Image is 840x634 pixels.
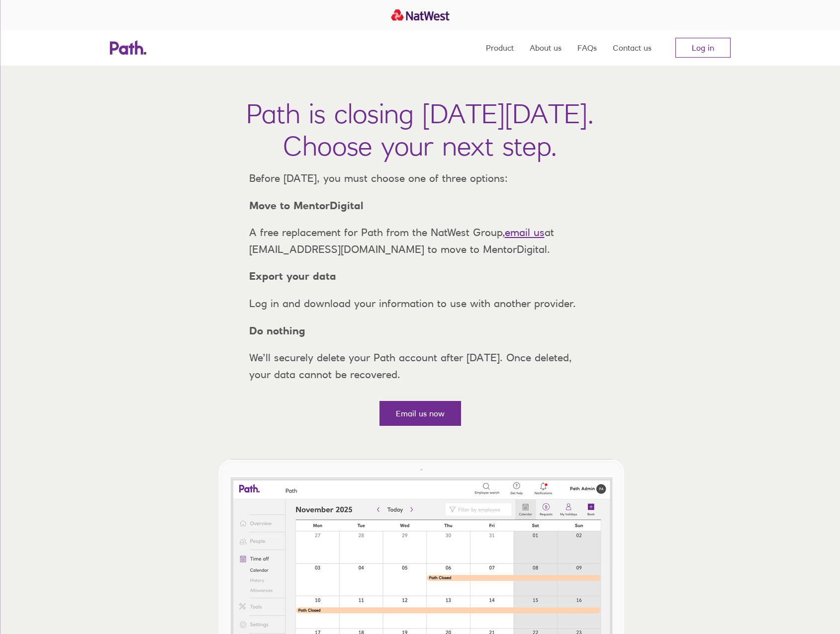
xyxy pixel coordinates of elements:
[530,30,561,66] a: About us
[249,324,305,337] strong: Do nothing
[249,199,364,212] strong: Move to MentorDigital
[241,295,599,312] p: Log in and download your information to use with another provider.
[577,30,597,66] a: FAQs
[613,30,652,66] a: Contact us
[241,349,599,383] p: We’ll securely delete your Path account after [DATE]. Once deleted, your data cannot be recovered.
[486,30,514,66] a: Product
[675,38,731,58] a: Log in
[241,170,599,187] p: Before [DATE], you must choose one of three options:
[241,224,599,257] p: A free replacement for Path from the NatWest Group, at [EMAIL_ADDRESS][DOMAIN_NAME] to move to Me...
[379,401,461,426] a: Email us now
[246,97,594,162] h1: Path is closing [DATE][DATE]. Choose your next step.
[249,270,336,282] strong: Export your data
[505,226,545,238] a: email us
